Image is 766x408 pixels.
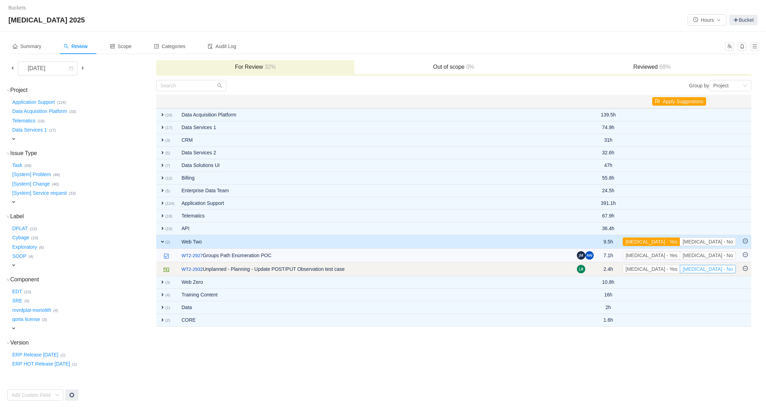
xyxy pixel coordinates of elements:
a: Buckets [8,5,26,11]
div: Add Custom Field [12,392,51,399]
span: expand [160,112,165,118]
td: 2.4h [597,262,619,276]
a: WT2-2927 [181,252,203,259]
h3: Component [11,276,156,283]
span: expand [160,213,165,219]
i: icon: search [64,44,69,49]
button: EDT [11,286,24,297]
td: Data Solutions UI [178,159,573,172]
span: expand [11,262,16,268]
button: SOOP [11,251,28,262]
button: qorta license [11,314,42,325]
td: Telematics [178,210,573,222]
span: Summary [13,44,41,49]
i: icon: down [6,152,10,155]
span: expand [160,150,165,155]
button: Exploratory [11,241,39,253]
button: [MEDICAL_DATA] - No [680,265,736,273]
td: 55.8h [597,172,619,185]
td: 31h [597,134,619,147]
td: 10.8h [597,276,619,289]
td: Data [178,301,573,314]
i: icon: search [217,83,222,88]
td: 74.9h [597,121,619,134]
td: 7.1h [597,249,619,262]
small: (2) [165,318,170,322]
span: Scope [110,44,132,49]
h3: Issue Type [11,150,156,157]
small: (1) [61,353,65,357]
small: (10) [24,290,31,294]
td: Web Zero [178,276,573,289]
span: expand [160,226,165,231]
button: icon: team [725,42,734,51]
i: icon: minus-circle [743,252,748,257]
td: 24.5h [597,185,619,197]
button: mvrdplat-monolith [11,305,53,316]
small: (46) [53,173,60,177]
span: expand [160,200,165,206]
small: (33) [165,113,172,117]
td: 32.6h [597,147,619,159]
td: 9.5h [597,235,619,249]
td: 67.9h [597,210,619,222]
small: (124) [165,201,174,206]
small: (1) [72,362,77,366]
small: (12) [165,176,172,180]
span: expand [160,137,165,143]
button: [MEDICAL_DATA] - Yes [623,265,680,273]
button: icon: bell [738,42,746,51]
td: Data Services 1 [178,121,573,134]
div: Project [713,80,729,91]
td: Enterprise Data Team [178,185,573,197]
td: 36.4h [597,222,619,235]
td: CRM [178,134,573,147]
i: icon: down [6,88,10,92]
small: (3) [165,138,170,142]
button: [System] Change [11,178,52,189]
button: icon: clock-circleHoursicon: down [688,14,726,26]
small: (58) [25,163,32,168]
i: icon: down [743,83,747,88]
h3: Label [11,213,156,220]
i: icon: control [110,44,115,49]
button: [MEDICAL_DATA] - Yes [623,251,680,260]
i: icon: calendar [69,66,73,71]
td: 16h [597,289,619,301]
i: icon: minus-circle [743,239,748,243]
small: (19) [165,214,172,218]
i: icon: down [6,341,10,345]
span: expand [160,125,165,130]
span: [MEDICAL_DATA] 2025 [8,14,89,26]
small: (2) [165,240,170,244]
small: (19) [37,119,44,123]
span: expand [160,317,165,323]
button: ERP HOT Release [DATE] [11,359,72,370]
span: 32% [263,64,276,70]
button: Data Services 1 [11,125,49,136]
i: icon: down [55,393,59,398]
small: (9) [25,299,29,303]
button: Application Support [11,96,57,108]
small: (33) [69,191,76,195]
div: [DATE] [22,62,52,75]
span: expand [160,175,165,181]
td: 391.1h [597,197,619,210]
button: [MEDICAL_DATA] - No [680,238,736,246]
a: WT2-2932 [181,266,203,273]
button: ERP Release [DATE] [11,349,61,360]
small: (1) [165,306,170,310]
span: expand [11,136,16,142]
small: (124) [57,100,66,105]
td: 1.6h [597,314,619,327]
small: (3) [42,317,47,322]
td: Billing [178,172,573,185]
button: Data Acquisition Platform [11,106,69,117]
td: Application Support [178,197,573,210]
small: (4) [53,308,58,313]
span: expand [160,279,165,285]
i: icon: profile [154,44,159,49]
td: Data Acquisition Platform [178,108,573,121]
h3: Out of scope [358,63,549,71]
span: Categories [154,44,186,49]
